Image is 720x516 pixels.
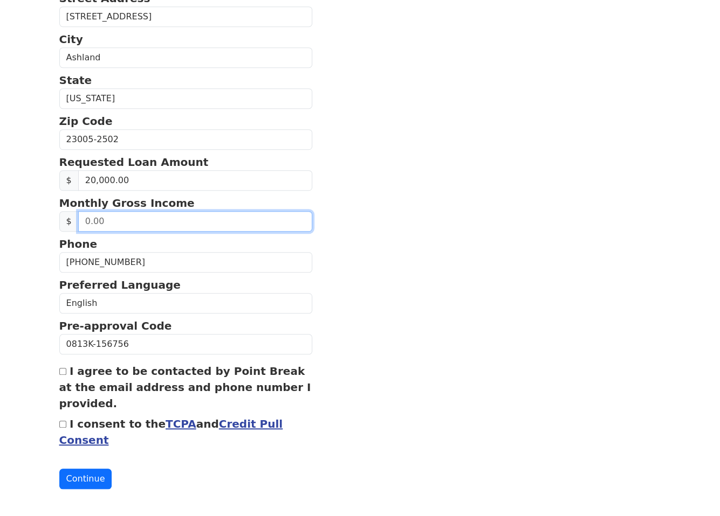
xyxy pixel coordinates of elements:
p: Monthly Gross Income [59,195,313,211]
input: City [59,47,313,68]
strong: Preferred Language [59,278,181,291]
label: I consent to the and [59,417,283,447]
strong: State [59,74,92,87]
input: Phone [59,252,313,273]
label: I agree to be contacted by Point Break at the email address and phone number I provided. [59,365,311,410]
input: 0.00 [78,211,313,232]
strong: Zip Code [59,115,113,128]
strong: Requested Loan Amount [59,156,209,169]
input: Street Address [59,6,313,27]
button: Continue [59,469,112,489]
input: 0.00 [78,170,313,191]
span: $ [59,211,79,232]
strong: Phone [59,238,97,250]
a: TCPA [166,417,196,430]
strong: City [59,33,83,46]
span: $ [59,170,79,191]
input: Pre-approval Code [59,334,313,354]
strong: Pre-approval Code [59,319,172,332]
input: Zip Code [59,129,313,150]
